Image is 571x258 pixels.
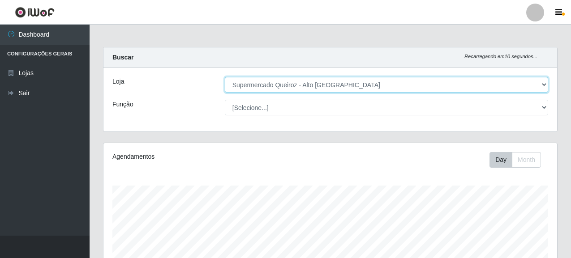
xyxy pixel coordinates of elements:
[489,152,512,168] button: Day
[512,152,541,168] button: Month
[489,152,541,168] div: First group
[489,152,548,168] div: Toolbar with button groups
[112,100,133,109] label: Função
[112,54,133,61] strong: Buscar
[112,77,124,86] label: Loja
[464,54,537,59] i: Recarregando em 10 segundos...
[112,152,286,161] div: Agendamentos
[15,7,55,18] img: CoreUI Logo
